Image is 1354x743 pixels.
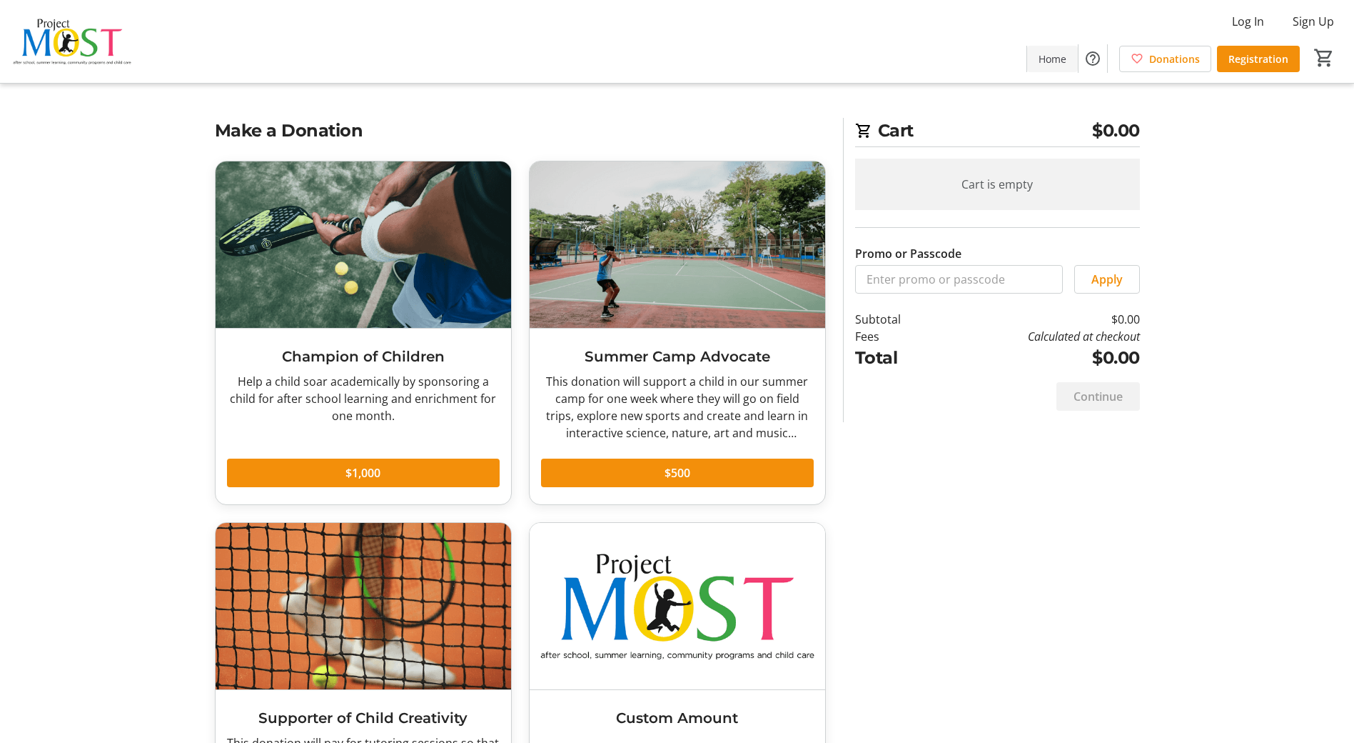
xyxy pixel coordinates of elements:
[1293,13,1334,30] span: Sign Up
[855,311,938,328] td: Subtotal
[1221,10,1275,33] button: Log In
[1078,44,1107,73] button: Help
[1027,46,1078,72] a: Home
[541,459,814,487] button: $500
[227,373,500,424] div: Help a child soar academically by sponsoring a child for after school learning and enrichment for...
[1281,10,1345,33] button: Sign Up
[855,118,1140,147] h2: Cart
[541,373,814,442] div: This donation will support a child in our summer camp for one week where they will go on field tr...
[530,161,825,328] img: Summer Camp Advocate
[937,311,1139,328] td: $0.00
[1228,51,1288,66] span: Registration
[1217,46,1300,72] a: Registration
[227,707,500,729] h3: Supporter of Child Creativity
[227,346,500,367] h3: Champion of Children
[541,346,814,367] h3: Summer Camp Advocate
[855,159,1140,210] div: Cart is empty
[216,523,511,689] img: Supporter of Child Creativity
[345,464,380,482] span: $1,000
[215,118,826,144] h2: Make a Donation
[1092,118,1140,144] span: $0.00
[1039,51,1066,66] span: Home
[9,6,136,77] img: Project MOST Inc.'s Logo
[937,328,1139,345] td: Calculated at checkout
[1232,13,1264,30] span: Log In
[855,328,938,345] td: Fees
[855,245,961,262] label: Promo or Passcode
[937,345,1139,371] td: $0.00
[1074,265,1140,294] button: Apply
[1149,51,1200,66] span: Donations
[541,707,814,729] h3: Custom Amount
[665,464,690,482] span: $500
[530,523,825,689] img: Custom Amount
[1119,46,1211,72] a: Donations
[227,459,500,487] button: $1,000
[1311,45,1337,71] button: Cart
[1091,271,1123,288] span: Apply
[855,265,1063,294] input: Enter promo or passcode
[216,161,511,328] img: Champion of Children
[855,345,938,371] td: Total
